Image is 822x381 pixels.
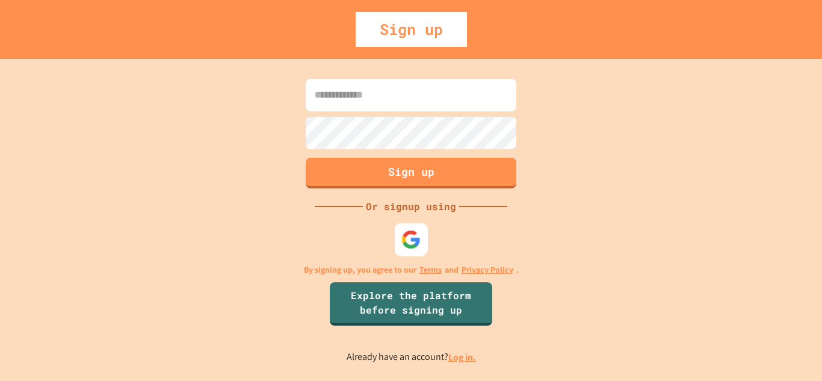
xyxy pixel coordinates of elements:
[419,264,442,276] a: Terms
[356,12,467,47] div: Sign up
[363,199,459,214] div: Or signup using
[347,350,476,365] p: Already have an account?
[304,264,519,276] p: By signing up, you agree to our and .
[306,158,516,188] button: Sign up
[401,229,421,249] img: google-icon.svg
[330,282,492,326] a: Explore the platform before signing up
[448,351,476,364] a: Log in.
[462,264,513,276] a: Privacy Policy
